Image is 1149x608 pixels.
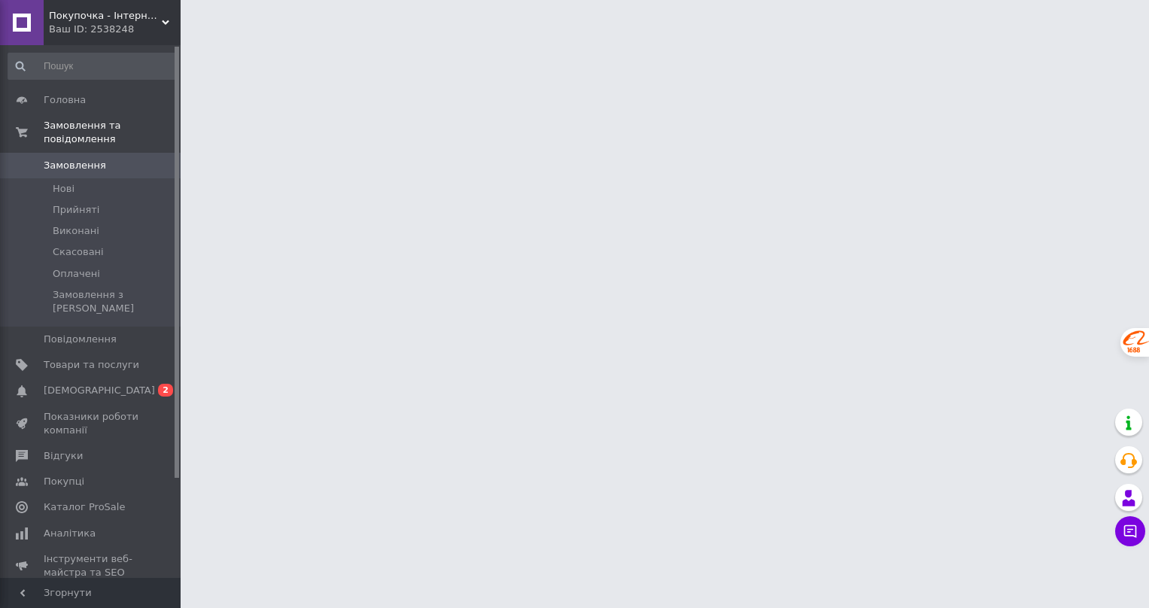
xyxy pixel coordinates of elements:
[44,410,139,437] span: Показники роботи компанії
[44,552,139,579] span: Інструменти веб-майстра та SEO
[44,449,83,463] span: Відгуки
[44,93,86,107] span: Головна
[49,23,181,36] div: Ваш ID: 2538248
[158,384,173,397] span: 2
[49,9,162,23] span: Покупочка - Інтернет магазин
[53,224,99,238] span: Виконані
[53,203,99,217] span: Прийняті
[44,500,125,514] span: Каталог ProSale
[44,119,181,146] span: Замовлення та повідомлення
[1115,516,1145,546] button: Чат з покупцем
[44,333,117,346] span: Повідомлення
[53,245,104,259] span: Скасовані
[53,182,74,196] span: Нові
[44,159,106,172] span: Замовлення
[53,267,100,281] span: Оплачені
[44,358,139,372] span: Товари та послуги
[44,475,84,488] span: Покупці
[44,384,155,397] span: [DEMOGRAPHIC_DATA]
[8,53,177,80] input: Пошук
[53,288,175,315] span: Замовлення з [PERSON_NAME]
[44,527,96,540] span: Аналітика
